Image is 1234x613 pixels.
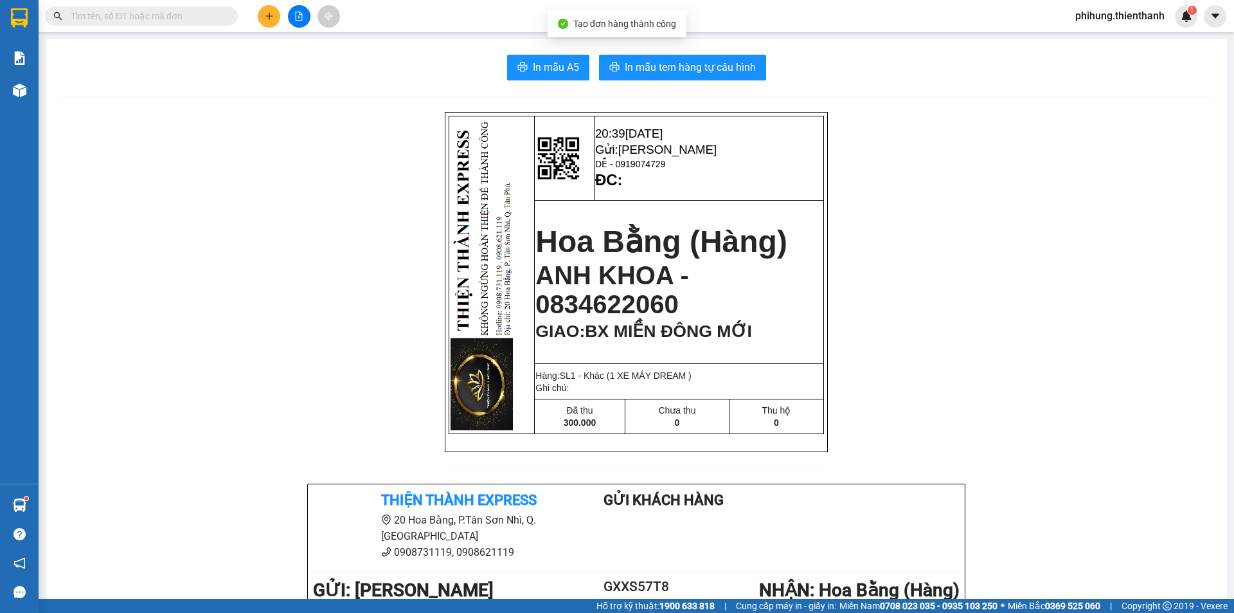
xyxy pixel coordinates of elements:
[53,12,62,21] span: search
[659,601,715,611] strong: 1900 633 818
[609,62,620,74] span: printer
[533,59,579,75] span: In mẫu A5
[535,322,579,341] span: GIAO
[1065,8,1175,24] span: phihung.thienthanh
[517,62,528,74] span: printer
[1163,601,1172,610] span: copyright
[13,84,26,97] img: warehouse-icon
[535,371,692,381] span: Hàng:SL
[724,599,726,613] span: |
[566,405,593,416] span: Đã thu
[564,417,596,428] span: 300.000
[595,127,663,140] span: 20:39
[535,224,787,259] span: Hoa Bằng (Hàng)
[1188,6,1197,15] sup: 1
[759,580,960,601] b: NHẬN : Hoa Bằng (Hàng)
[13,586,26,598] span: message
[24,497,28,500] sup: 1
[507,55,589,80] button: printerIn mẫu A5
[582,576,690,598] h2: GXXS57T8
[839,599,997,613] span: Miền Nam
[313,512,552,544] li: 20 Hoa Bằng, P.Tân Sơn Nhì, Q. [GEOGRAPHIC_DATA]
[595,159,665,169] span: DỄ - 0919074729
[13,499,26,512] img: warehouse-icon
[675,417,680,428] span: 0
[625,59,756,75] span: In mẫu tem hàng tự cấu hình
[288,5,310,28] button: file-add
[1110,599,1112,613] span: |
[13,528,26,540] span: question-circle
[595,171,623,188] strong: ĐC:
[658,405,695,416] span: Chưa thu
[537,137,580,179] img: qr-code
[13,557,26,569] span: notification
[381,492,537,508] b: Thiện Thành Express
[313,580,494,601] b: GỬI : [PERSON_NAME]
[599,55,766,80] button: printerIn mẫu tem hàng tự cấu hình
[1204,5,1226,28] button: caret-down
[880,601,997,611] strong: 0708 023 035 - 0935 103 250
[1008,599,1100,613] span: Miền Bắc
[762,405,791,416] span: Thu hộ
[265,12,274,21] span: plus
[736,599,836,613] span: Cung cấp máy in - giấy in:
[1210,10,1221,22] span: caret-down
[558,19,568,29] span: check-circle
[1001,603,1005,608] span: ⚪️
[1190,6,1194,15] span: 1
[595,143,717,156] span: Gửi:
[535,261,689,318] span: ANH KHOA - 0834622060
[625,127,663,140] span: [DATE]
[573,19,676,29] span: Tạo đơn hàng thành công
[1045,601,1100,611] strong: 0369 525 060
[450,117,517,433] img: HFRrbPx.png
[579,322,752,341] span: :
[596,599,715,613] span: Hỗ trợ kỹ thuật:
[571,371,692,381] span: 1 - Khác (1 XE MÁY DREAM )
[71,9,222,23] input: Tìm tên, số ĐT hoặc mã đơn
[618,143,717,156] span: [PERSON_NAME]
[13,51,26,65] img: solution-icon
[313,489,377,554] img: logo.jpg
[294,12,303,21] span: file-add
[381,515,391,525] span: environment
[381,547,391,557] span: phone
[258,5,280,28] button: plus
[774,417,779,428] span: 0
[11,8,28,28] img: logo-vxr
[317,5,340,28] button: aim
[585,322,752,341] span: BX MIỀN ĐÔNG MỚI
[1181,10,1192,22] img: icon-new-feature
[313,544,552,560] li: 0908731119, 0908621119
[535,383,569,393] span: Ghi chú:
[604,492,724,508] b: Gửi khách hàng
[324,12,333,21] span: aim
